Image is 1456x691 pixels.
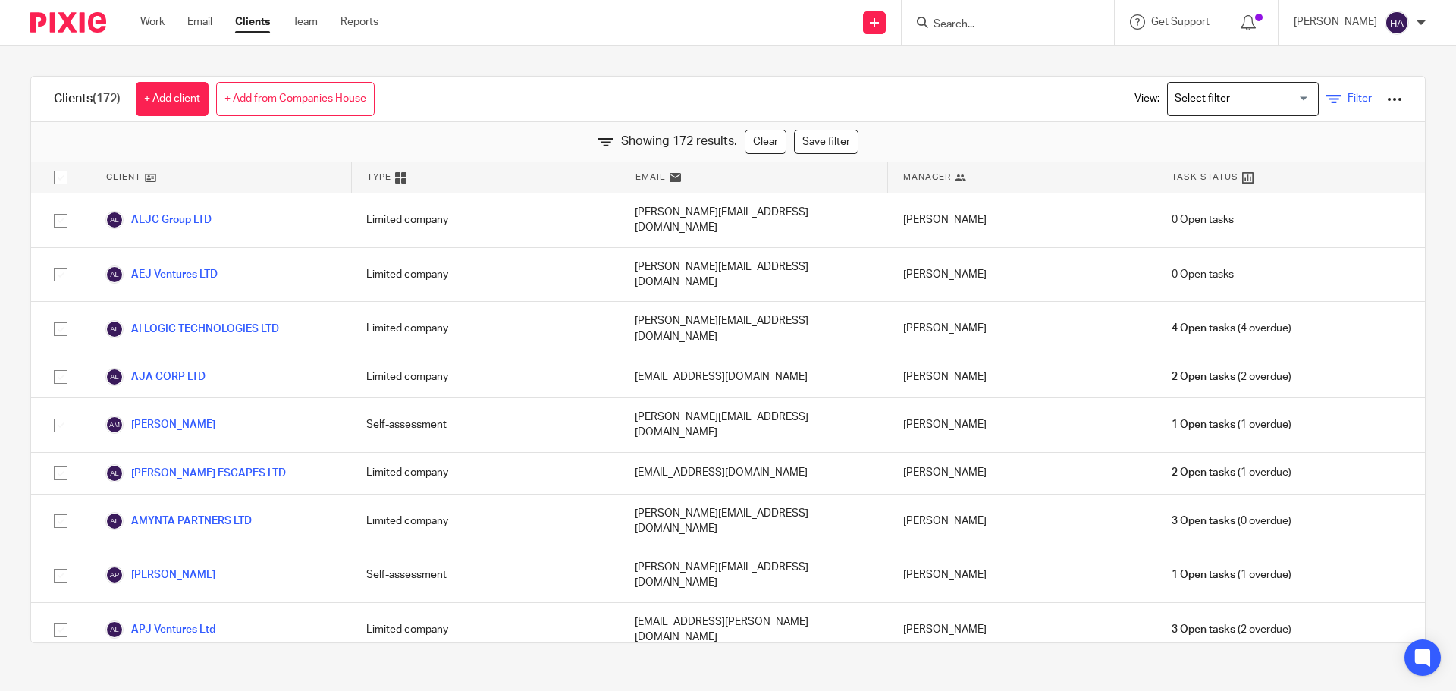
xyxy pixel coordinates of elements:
[105,265,218,284] a: AEJ Ventures LTD
[620,356,888,397] div: [EMAIL_ADDRESS][DOMAIN_NAME]
[1348,93,1372,104] span: Filter
[620,603,888,657] div: [EMAIL_ADDRESS][PERSON_NAME][DOMAIN_NAME]
[105,368,206,386] a: AJA CORP LTD
[888,603,1156,657] div: [PERSON_NAME]
[187,14,212,30] a: Email
[105,211,212,229] a: AEJC Group LTD
[136,82,209,116] a: + Add client
[1169,86,1310,112] input: Search for option
[1385,11,1409,35] img: svg%3E
[620,495,888,548] div: [PERSON_NAME][EMAIL_ADDRESS][DOMAIN_NAME]
[351,603,620,657] div: Limited company
[1172,417,1291,432] span: (1 overdue)
[105,211,124,229] img: svg%3E
[1151,17,1210,27] span: Get Support
[235,14,270,30] a: Clients
[105,620,124,639] img: svg%3E
[745,130,786,154] a: Clear
[1172,417,1235,432] span: 1 Open tasks
[216,82,375,116] a: + Add from Companies House
[54,91,121,107] h1: Clients
[1172,321,1291,336] span: (4 overdue)
[903,171,951,184] span: Manager
[888,548,1156,602] div: [PERSON_NAME]
[351,398,620,452] div: Self-assessment
[620,193,888,247] div: [PERSON_NAME][EMAIL_ADDRESS][DOMAIN_NAME]
[620,248,888,302] div: [PERSON_NAME][EMAIL_ADDRESS][DOMAIN_NAME]
[1172,514,1235,529] span: 3 Open tasks
[1172,567,1291,583] span: (1 overdue)
[351,495,620,548] div: Limited company
[340,14,378,30] a: Reports
[105,512,124,530] img: svg%3E
[888,302,1156,356] div: [PERSON_NAME]
[105,265,124,284] img: svg%3E
[888,356,1156,397] div: [PERSON_NAME]
[1112,77,1402,121] div: View:
[105,320,124,338] img: svg%3E
[888,193,1156,247] div: [PERSON_NAME]
[1172,465,1291,480] span: (1 overdue)
[794,130,858,154] a: Save filter
[1172,321,1235,336] span: 4 Open tasks
[888,248,1156,302] div: [PERSON_NAME]
[351,356,620,397] div: Limited company
[367,171,391,184] span: Type
[1294,14,1377,30] p: [PERSON_NAME]
[140,14,165,30] a: Work
[93,93,121,105] span: (172)
[932,18,1068,32] input: Search
[620,453,888,494] div: [EMAIL_ADDRESS][DOMAIN_NAME]
[620,302,888,356] div: [PERSON_NAME][EMAIL_ADDRESS][DOMAIN_NAME]
[351,548,620,602] div: Self-assessment
[105,368,124,386] img: svg%3E
[620,548,888,602] div: [PERSON_NAME][EMAIL_ADDRESS][DOMAIN_NAME]
[106,171,141,184] span: Client
[105,464,286,482] a: [PERSON_NAME] ESCAPES LTD
[1172,171,1238,184] span: Task Status
[293,14,318,30] a: Team
[621,133,737,150] span: Showing 172 results.
[1172,267,1234,282] span: 0 Open tasks
[888,495,1156,548] div: [PERSON_NAME]
[1172,212,1234,228] span: 0 Open tasks
[351,248,620,302] div: Limited company
[105,620,215,639] a: APJ Ventures Ltd
[46,163,75,192] input: Select all
[105,512,252,530] a: AMYNTA PARTNERS LTD
[105,566,124,584] img: svg%3E
[888,453,1156,494] div: [PERSON_NAME]
[30,12,106,33] img: Pixie
[635,171,666,184] span: Email
[1172,465,1235,480] span: 2 Open tasks
[1172,567,1235,583] span: 1 Open tasks
[105,320,279,338] a: AI LOGIC TECHNOLOGIES LTD
[620,398,888,452] div: [PERSON_NAME][EMAIL_ADDRESS][DOMAIN_NAME]
[351,302,620,356] div: Limited company
[105,416,124,434] img: svg%3E
[888,398,1156,452] div: [PERSON_NAME]
[105,464,124,482] img: svg%3E
[1167,82,1319,116] div: Search for option
[105,566,215,584] a: [PERSON_NAME]
[1172,369,1235,385] span: 2 Open tasks
[351,193,620,247] div: Limited company
[1172,622,1235,637] span: 3 Open tasks
[351,453,620,494] div: Limited company
[1172,514,1291,529] span: (0 overdue)
[1172,369,1291,385] span: (2 overdue)
[1172,622,1291,637] span: (2 overdue)
[105,416,215,434] a: [PERSON_NAME]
